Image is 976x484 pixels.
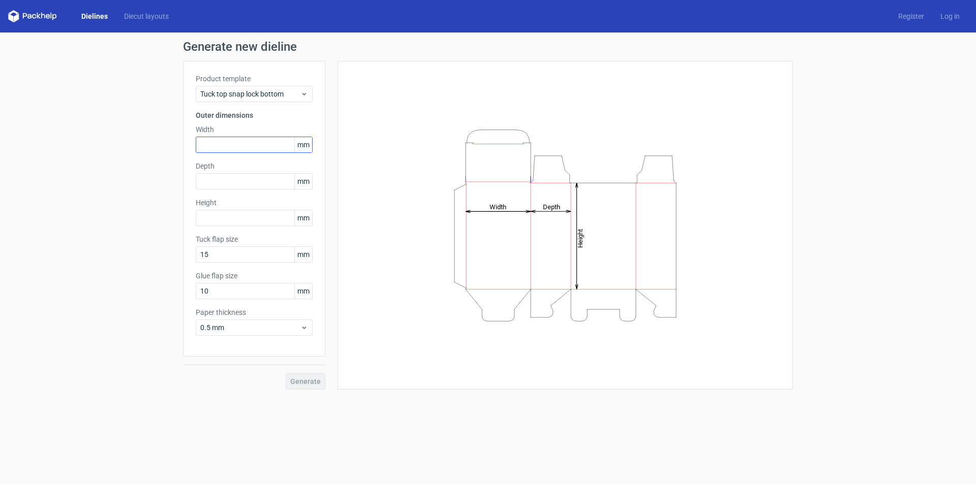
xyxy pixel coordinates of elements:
span: Tuck top snap lock bottom [200,89,300,99]
span: mm [294,137,312,152]
a: Dielines [73,11,116,21]
span: 0.5 mm [200,322,300,333]
label: Product template [196,74,313,84]
label: Height [196,198,313,208]
span: mm [294,283,312,299]
label: Tuck flap size [196,234,313,244]
label: Depth [196,161,313,171]
tspan: Depth [543,203,560,210]
span: mm [294,174,312,189]
h1: Generate new dieline [183,41,793,53]
label: Glue flap size [196,271,313,281]
a: Diecut layouts [116,11,177,21]
a: Log in [932,11,968,21]
span: mm [294,210,312,225]
span: mm [294,247,312,262]
h3: Outer dimensions [196,110,313,120]
label: Width [196,124,313,135]
label: Paper thickness [196,307,313,317]
tspan: Width [490,203,506,210]
a: Register [890,11,932,21]
tspan: Height [576,229,584,247]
